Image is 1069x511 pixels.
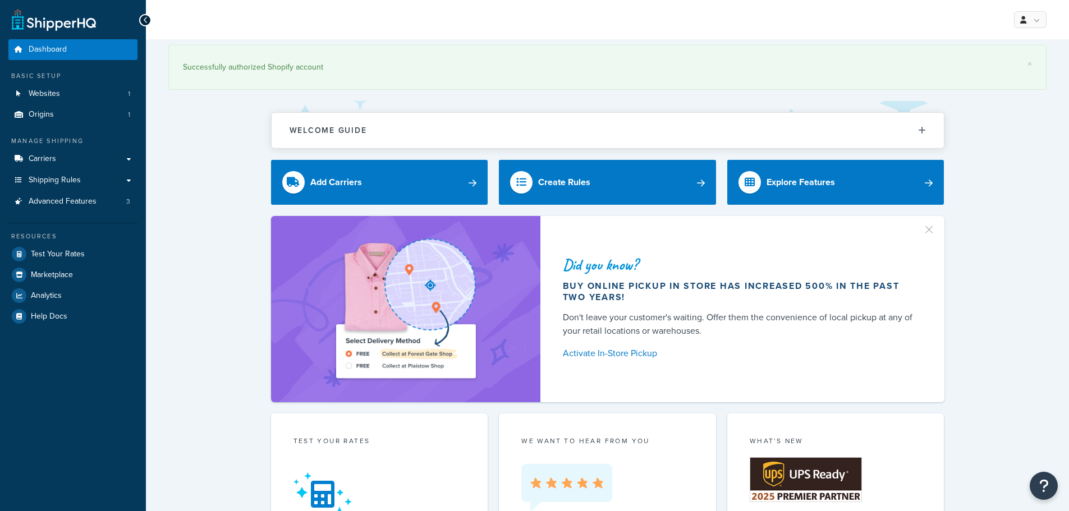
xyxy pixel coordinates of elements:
span: Carriers [29,154,56,164]
li: Advanced Features [8,191,137,212]
li: Origins [8,104,137,125]
div: Manage Shipping [8,136,137,146]
div: Basic Setup [8,71,137,81]
span: 1 [128,89,130,99]
div: Test your rates [293,436,466,449]
img: ad-shirt-map-b0359fc47e01cab431d101c4b569394f6a03f54285957d908178d52f29eb9668.png [304,233,507,385]
span: Marketplace [31,270,73,280]
span: Help Docs [31,312,67,321]
span: Analytics [31,291,62,301]
h2: Welcome Guide [290,126,367,135]
div: Don't leave your customer's waiting. Offer them the convenience of local pickup at any of your re... [563,311,917,338]
li: Websites [8,84,137,104]
a: Shipping Rules [8,170,137,191]
div: What's New [750,436,922,449]
button: Welcome Guide [272,113,944,148]
a: Marketplace [8,265,137,285]
div: Create Rules [538,174,590,190]
span: Test Your Rates [31,250,85,259]
a: Dashboard [8,39,137,60]
a: Create Rules [499,160,716,205]
span: Websites [29,89,60,99]
a: Analytics [8,286,137,306]
span: Shipping Rules [29,176,81,185]
div: Explore Features [767,174,835,190]
a: × [1027,59,1032,68]
div: Add Carriers [310,174,362,190]
a: Help Docs [8,306,137,326]
span: 3 [126,197,130,206]
a: Test Your Rates [8,244,137,264]
span: Advanced Features [29,197,97,206]
div: Did you know? [563,257,917,273]
a: Origins1 [8,104,137,125]
div: Buy online pickup in store has increased 500% in the past two years! [563,280,917,303]
a: Explore Features [727,160,944,205]
div: Resources [8,232,137,241]
a: Websites1 [8,84,137,104]
a: Add Carriers [271,160,488,205]
span: Origins [29,110,54,119]
span: Dashboard [29,45,67,54]
a: Activate In-Store Pickup [563,346,917,361]
a: Carriers [8,149,137,169]
a: Advanced Features3 [8,191,137,212]
p: we want to hear from you [521,436,694,446]
div: Successfully authorized Shopify account [183,59,1032,75]
button: Open Resource Center [1030,472,1058,500]
span: 1 [128,110,130,119]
